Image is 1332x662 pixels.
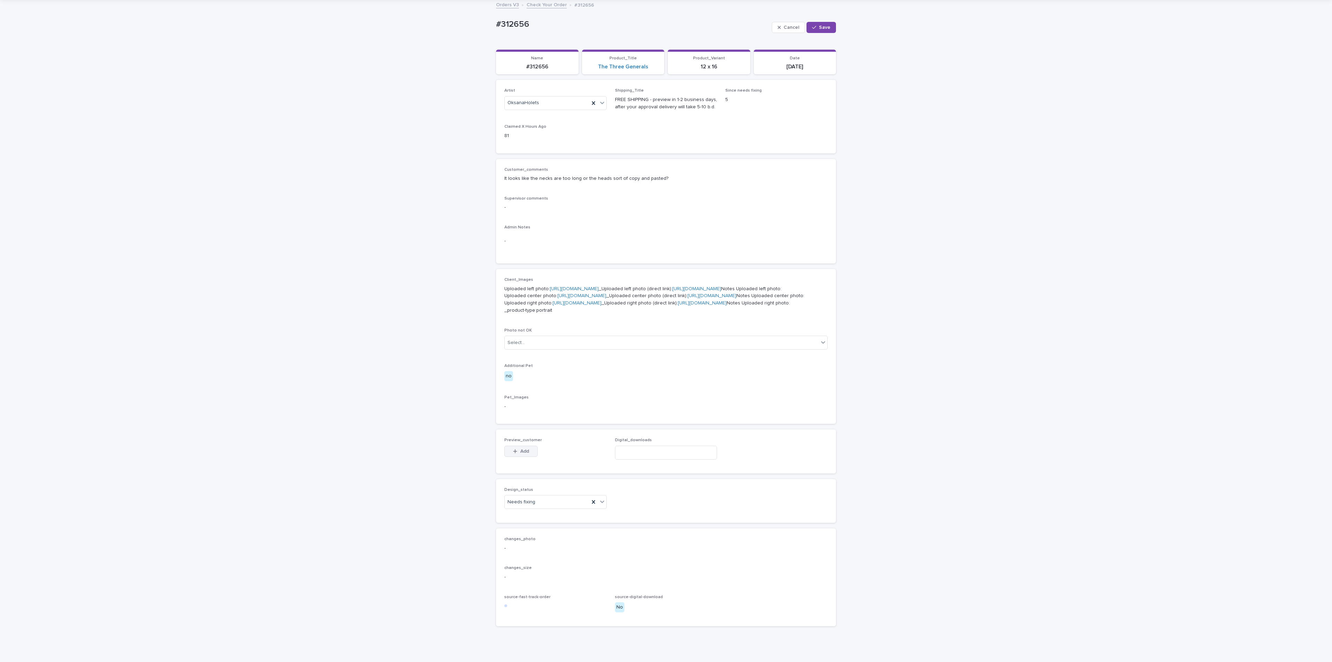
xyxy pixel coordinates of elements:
a: [URL][DOMAIN_NAME] [553,301,601,305]
span: Digital_downloads [615,438,652,442]
p: Uploaded left photo: _Uploaded left photo (direct link): Notes Uploaded left photo: Uploaded cent... [504,285,828,314]
span: Design_status [504,488,533,492]
span: Pet_Images [504,395,529,400]
div: No [615,602,624,612]
span: Artist [504,89,515,93]
span: Claimed X Hours Ago [504,125,546,129]
button: Cancel [772,22,805,33]
span: Add [520,449,529,454]
span: OksanaHolets [507,99,539,107]
a: Orders V3 [496,0,519,8]
a: The Three Generals [598,64,648,70]
span: Customer_comments [504,168,548,172]
span: Save [819,25,830,30]
p: 12 x 16 [672,64,746,70]
span: Cancel [784,25,799,30]
span: Date [790,56,800,60]
p: - [504,237,828,245]
span: changes_photo [504,537,536,541]
p: - [504,403,828,410]
p: #312656 [500,64,574,70]
p: 5 [725,96,828,103]
span: source-digital-download [615,595,663,599]
span: Needs fixing [507,498,535,506]
a: [URL][DOMAIN_NAME] [678,301,727,305]
p: - [504,204,828,211]
span: Admin Notes [504,225,530,229]
a: [URL][DOMAIN_NAME] [557,293,606,298]
a: [URL][DOMAIN_NAME] [672,286,721,291]
span: Supervisor comments [504,196,548,201]
p: - [504,545,828,552]
span: Preview_customer [504,438,542,442]
p: FREE SHIPPING - preview in 1-2 business days, after your approval delivery will take 5-10 b.d. [615,96,717,111]
button: Add [504,446,538,457]
span: Photo not OK [504,328,532,333]
span: source-fast-track-order [504,595,550,599]
span: Additional Pet [504,364,533,368]
p: #312656 [574,1,594,8]
span: Shipping_Title [615,89,644,93]
p: #312656 [496,19,769,30]
span: Product_Variant [693,56,725,60]
span: changes_size [504,566,532,570]
div: Select... [507,339,525,346]
div: no [504,371,513,381]
a: [URL][DOMAIN_NAME] [550,286,599,291]
span: Client_Images [504,278,533,282]
a: [URL][DOMAIN_NAME] [688,293,736,298]
span: Name [531,56,543,60]
a: Check Your Order [527,0,567,8]
button: Save [806,22,836,33]
span: Since needs fixing [725,89,762,93]
p: 81 [504,132,607,140]
span: Product_Title [609,56,637,60]
p: It looks like the necks are too long or the heads sort of copy and pasted? [504,175,828,182]
p: - [504,573,828,581]
p: [DATE] [758,64,832,70]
